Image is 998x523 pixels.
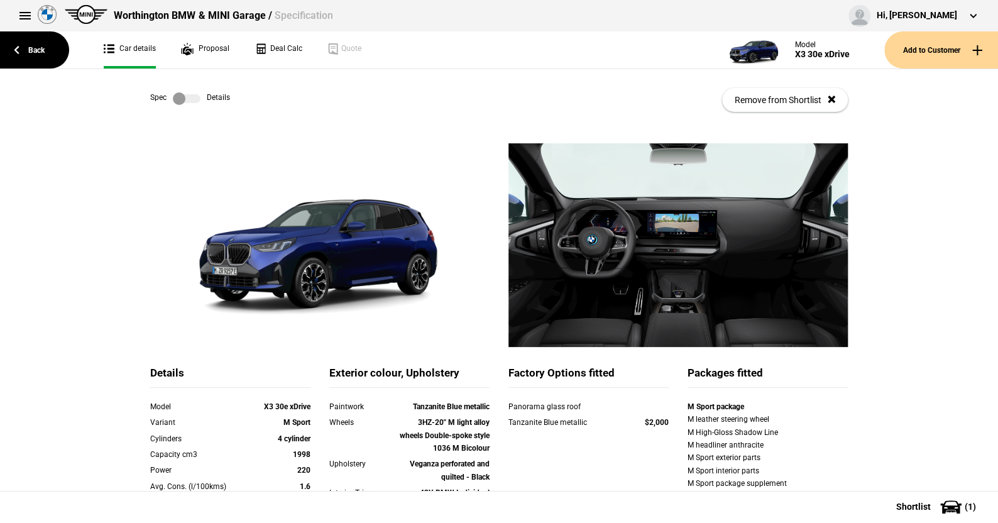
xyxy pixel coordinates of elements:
strong: 1998 [293,450,310,459]
div: Packages fitted [688,366,848,388]
strong: 1.6 [300,482,310,491]
a: Proposal [181,31,229,69]
strong: M Sport package [688,402,744,411]
div: Variant [150,416,246,429]
img: mini.png [65,5,107,24]
strong: Tanzanite Blue metallic [413,402,490,411]
strong: 4 cylinder [278,434,310,443]
div: Factory Options fitted [508,366,669,388]
div: Paintwork [329,400,393,413]
div: Tanzanite Blue metallic [508,416,621,429]
div: Spec Details [150,92,230,105]
div: Cylinders [150,432,246,445]
div: Details [150,366,310,388]
div: Interior Trim [329,487,393,499]
div: Model [150,400,246,413]
strong: $2,000 [645,418,669,427]
span: ( 1 ) [965,502,976,511]
strong: Veganza perforated and quilted - Black [410,460,490,481]
div: Worthington BMW & MINI Garage / [114,9,332,23]
div: Power [150,464,246,476]
button: Shortlist(1) [877,491,998,522]
div: Avg. Cons. (l/100kms) [150,480,246,493]
div: Model [795,40,850,49]
strong: 43Y-BMW Individual Magnolia fine-wood trim / fine print [402,488,490,523]
div: Upholstery [329,458,393,470]
div: Hi, [PERSON_NAME] [877,9,957,22]
div: Wheels [329,416,393,429]
button: Add to Customer [884,31,998,69]
a: Deal Calc [255,31,302,69]
strong: 220 [297,466,310,475]
strong: 3HZ-20" M light alloy wheels Double-spoke style 1036 M Bicolour [400,418,490,453]
div: Exterior colour, Upholstery [329,366,490,388]
span: Specification [274,9,332,21]
div: M leather steering wheel M High-Gloss Shadow Line M headliner anthracite M Sport exterior parts M... [688,413,848,490]
img: bmw.png [38,5,57,24]
span: Shortlist [896,502,931,511]
div: X3 30e xDrive [795,49,850,60]
strong: M Sport [283,418,310,427]
div: Capacity cm3 [150,448,246,461]
a: Car details [104,31,156,69]
button: Remove from Shortlist [722,88,848,112]
strong: X3 30e xDrive [264,402,310,411]
div: Panorama glass roof [508,400,621,413]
